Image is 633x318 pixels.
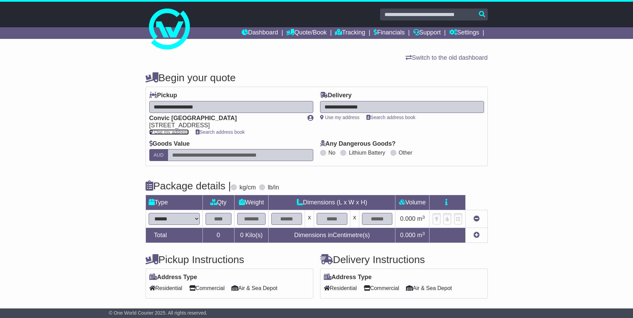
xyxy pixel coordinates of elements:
td: Qty [202,195,234,210]
a: Use my address [320,115,360,120]
td: Volume [395,195,429,210]
span: Residential [149,283,182,293]
label: kg/cm [239,184,256,191]
td: Dimensions (L x W x H) [269,195,395,210]
a: Support [413,27,441,39]
h4: Pickup Instructions [146,254,313,265]
span: Commercial [364,283,399,293]
td: Total [146,228,202,243]
label: Address Type [149,274,197,281]
td: x [305,210,314,228]
label: Other [399,149,412,156]
h4: Delivery Instructions [320,254,488,265]
a: Financials [374,27,405,39]
span: © One World Courier 2025. All rights reserved. [109,310,208,316]
label: Address Type [324,274,372,281]
td: Weight [234,195,269,210]
span: m [417,215,425,222]
span: 0 [240,232,243,238]
span: Air & Sea Depot [231,283,277,293]
div: Convic [GEOGRAPHIC_DATA] [149,115,301,122]
label: Lithium Battery [349,149,385,156]
label: Goods Value [149,140,190,148]
span: Residential [324,283,357,293]
td: x [350,210,359,228]
a: Dashboard [242,27,278,39]
a: Search address book [366,115,416,120]
label: Any Dangerous Goods? [320,140,396,148]
label: Delivery [320,92,352,99]
label: Pickup [149,92,177,99]
a: Switch to the old dashboard [406,54,487,61]
td: 0 [202,228,234,243]
span: Commercial [189,283,225,293]
h4: Begin your quote [146,72,488,83]
a: Remove this item [473,215,480,222]
span: m [417,232,425,238]
td: Kilo(s) [234,228,269,243]
label: No [329,149,335,156]
td: Type [146,195,202,210]
span: Air & Sea Depot [406,283,452,293]
span: 0.000 [400,215,416,222]
a: Settings [449,27,479,39]
label: lb/in [268,184,279,191]
span: 0.000 [400,232,416,238]
a: Use my address [149,129,189,135]
a: Tracking [335,27,365,39]
div: [STREET_ADDRESS] [149,122,301,129]
a: Search address book [196,129,245,135]
td: Dimensions in Centimetre(s) [269,228,395,243]
a: Quote/Book [286,27,327,39]
label: AUD [149,149,168,161]
a: Add new item [473,232,480,238]
h4: Package details | [146,180,231,191]
sup: 3 [422,231,425,236]
sup: 3 [422,215,425,220]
